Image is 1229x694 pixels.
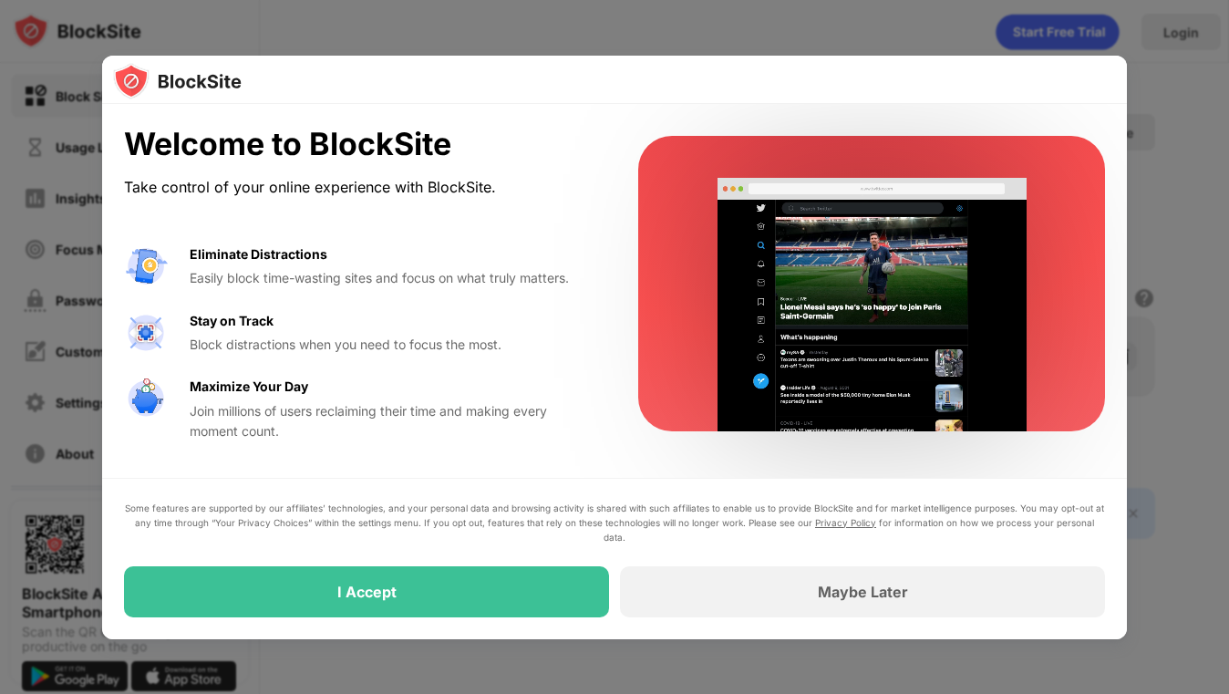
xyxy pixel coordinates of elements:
div: Take control of your online experience with BlockSite. [124,174,594,201]
div: Maybe Later [818,583,908,601]
div: Stay on Track [190,311,274,331]
div: Maximize Your Day [190,377,308,397]
img: value-safe-time.svg [124,377,168,420]
div: I Accept [337,583,397,601]
div: Easily block time-wasting sites and focus on what truly matters. [190,268,594,288]
a: Privacy Policy [815,517,876,528]
img: value-avoid-distractions.svg [124,244,168,288]
div: Block distractions when you need to focus the most. [190,335,594,355]
div: Eliminate Distractions [190,244,327,264]
div: Some features are supported by our affiliates’ technologies, and your personal data and browsing ... [124,501,1105,544]
div: Join millions of users reclaiming their time and making every moment count. [190,401,594,442]
img: logo-blocksite.svg [113,63,242,99]
img: value-focus.svg [124,311,168,355]
div: Welcome to BlockSite [124,126,594,163]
